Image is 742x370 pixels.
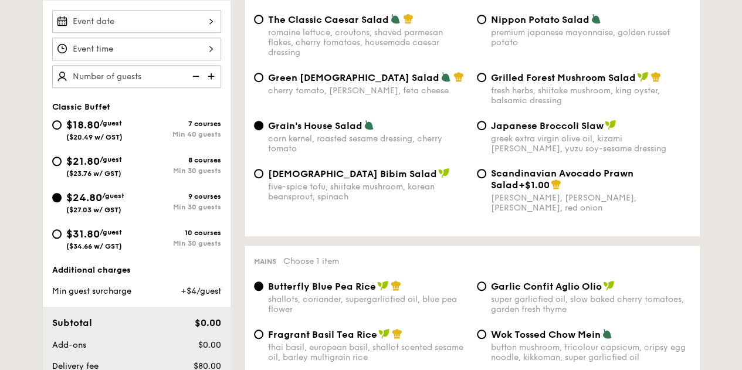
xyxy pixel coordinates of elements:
[137,130,221,138] div: Min 40 guests
[100,119,122,127] span: /guest
[519,179,550,191] span: +$1.00
[254,121,263,130] input: Grain's House Saladcorn kernel, roasted sesame dressing, cherry tomato
[52,65,221,88] input: Number of guests
[66,169,121,178] span: ($23.76 w/ GST)
[66,191,102,204] span: $24.80
[66,228,100,240] span: $31.80
[377,280,389,291] img: icon-vegan.f8ff3823.svg
[198,340,221,350] span: $0.00
[477,15,486,24] input: Nippon Potato Saladpremium japanese mayonnaise, golden russet potato
[477,121,486,130] input: Japanese Broccoli Slawgreek extra virgin olive oil, kizami [PERSON_NAME], yuzu soy-sesame dressing
[66,133,123,141] span: ($20.49 w/ GST)
[137,192,221,201] div: 9 courses
[268,281,376,292] span: Butterfly Blue Pea Rice
[477,169,486,178] input: Scandinavian Avocado Prawn Salad+$1.00[PERSON_NAME], [PERSON_NAME], [PERSON_NAME], red onion
[268,342,467,362] div: thai basil, european basil, shallot scented sesame oil, barley multigrain rice
[491,86,690,106] div: fresh herbs, shiitake mushroom, king oyster, balsamic dressing
[391,280,401,291] img: icon-chef-hat.a58ddaea.svg
[491,72,636,83] span: Grilled Forest Mushroom Salad
[66,118,100,131] span: $18.80
[186,65,204,87] img: icon-reduce.1d2dbef1.svg
[491,168,633,191] span: Scandinavian Avocado Prawn Salad
[268,14,389,25] span: The Classic Caesar Salad
[650,72,661,82] img: icon-chef-hat.a58ddaea.svg
[52,286,131,296] span: Min guest surcharge
[254,169,263,178] input: [DEMOGRAPHIC_DATA] Bibim Saladfive-spice tofu, shiitake mushroom, korean beansprout, spinach
[137,167,221,175] div: Min 30 guests
[491,193,690,213] div: [PERSON_NAME], [PERSON_NAME], [PERSON_NAME], red onion
[52,157,62,166] input: $21.80/guest($23.76 w/ GST)8 coursesMin 30 guests
[283,256,339,266] span: Choose 1 item
[268,86,467,96] div: cherry tomato, [PERSON_NAME], feta cheese
[392,328,402,339] img: icon-chef-hat.a58ddaea.svg
[551,179,561,189] img: icon-chef-hat.a58ddaea.svg
[100,155,122,164] span: /guest
[254,73,263,82] input: Green [DEMOGRAPHIC_DATA] Saladcherry tomato, [PERSON_NAME], feta cheese
[268,72,439,83] span: Green [DEMOGRAPHIC_DATA] Salad
[52,10,221,33] input: Event date
[602,328,612,339] img: icon-vegetarian.fe4039eb.svg
[137,120,221,128] div: 7 courses
[268,168,437,179] span: [DEMOGRAPHIC_DATA] Bibim Salad
[52,229,62,239] input: $31.80/guest($34.66 w/ GST)10 coursesMin 30 guests
[102,192,124,200] span: /guest
[268,182,467,202] div: five-spice tofu, shiitake mushroom, korean beansprout, spinach
[100,228,122,236] span: /guest
[453,72,464,82] img: icon-chef-hat.a58ddaea.svg
[477,73,486,82] input: Grilled Forest Mushroom Saladfresh herbs, shiitake mushroom, king oyster, balsamic dressing
[441,72,451,82] img: icon-vegetarian.fe4039eb.svg
[52,38,221,60] input: Event time
[591,13,601,24] img: icon-vegetarian.fe4039eb.svg
[52,264,221,276] div: Additional charges
[491,120,604,131] span: Japanese Broccoli Slaw
[204,65,221,87] img: icon-add.58712e84.svg
[268,28,467,57] div: romaine lettuce, croutons, shaved parmesan flakes, cherry tomatoes, housemade caesar dressing
[137,239,221,247] div: Min 30 guests
[403,13,414,24] img: icon-chef-hat.a58ddaea.svg
[603,280,615,291] img: icon-vegan.f8ff3823.svg
[268,294,467,314] div: shallots, coriander, supergarlicfied oil, blue pea flower
[268,329,377,340] span: Fragrant Basil Tea Rice
[364,120,374,130] img: icon-vegetarian.fe4039eb.svg
[605,120,616,130] img: icon-vegan.f8ff3823.svg
[268,120,362,131] span: Grain's House Salad
[52,193,62,202] input: $24.80/guest($27.03 w/ GST)9 coursesMin 30 guests
[491,281,602,292] span: Garlic Confit Aglio Olio
[52,317,92,328] span: Subtotal
[137,156,221,164] div: 8 courses
[491,329,601,340] span: Wok Tossed Chow Mein
[390,13,401,24] img: icon-vegetarian.fe4039eb.svg
[268,134,467,154] div: corn kernel, roasted sesame dressing, cherry tomato
[637,72,649,82] img: icon-vegan.f8ff3823.svg
[254,257,276,266] span: Mains
[491,294,690,314] div: super garlicfied oil, slow baked cherry tomatoes, garden fresh thyme
[52,340,86,350] span: Add-ons
[438,168,450,178] img: icon-vegan.f8ff3823.svg
[52,120,62,130] input: $18.80/guest($20.49 w/ GST)7 coursesMin 40 guests
[66,155,100,168] span: $21.80
[254,281,263,291] input: Butterfly Blue Pea Riceshallots, coriander, supergarlicfied oil, blue pea flower
[378,328,390,339] img: icon-vegan.f8ff3823.svg
[137,229,221,237] div: 10 courses
[254,330,263,339] input: Fragrant Basil Tea Ricethai basil, european basil, shallot scented sesame oil, barley multigrain ...
[137,203,221,211] div: Min 30 guests
[66,206,121,214] span: ($27.03 w/ GST)
[66,242,122,250] span: ($34.66 w/ GST)
[52,102,110,112] span: Classic Buffet
[491,134,690,154] div: greek extra virgin olive oil, kizami [PERSON_NAME], yuzu soy-sesame dressing
[491,28,690,47] div: premium japanese mayonnaise, golden russet potato
[477,330,486,339] input: Wok Tossed Chow Meinbutton mushroom, tricolour capsicum, cripsy egg noodle, kikkoman, super garli...
[254,15,263,24] input: The Classic Caesar Saladromaine lettuce, croutons, shaved parmesan flakes, cherry tomatoes, house...
[194,317,221,328] span: $0.00
[477,281,486,291] input: Garlic Confit Aglio Oliosuper garlicfied oil, slow baked cherry tomatoes, garden fresh thyme
[180,286,221,296] span: +$4/guest
[491,14,589,25] span: Nippon Potato Salad
[491,342,690,362] div: button mushroom, tricolour capsicum, cripsy egg noodle, kikkoman, super garlicfied oil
